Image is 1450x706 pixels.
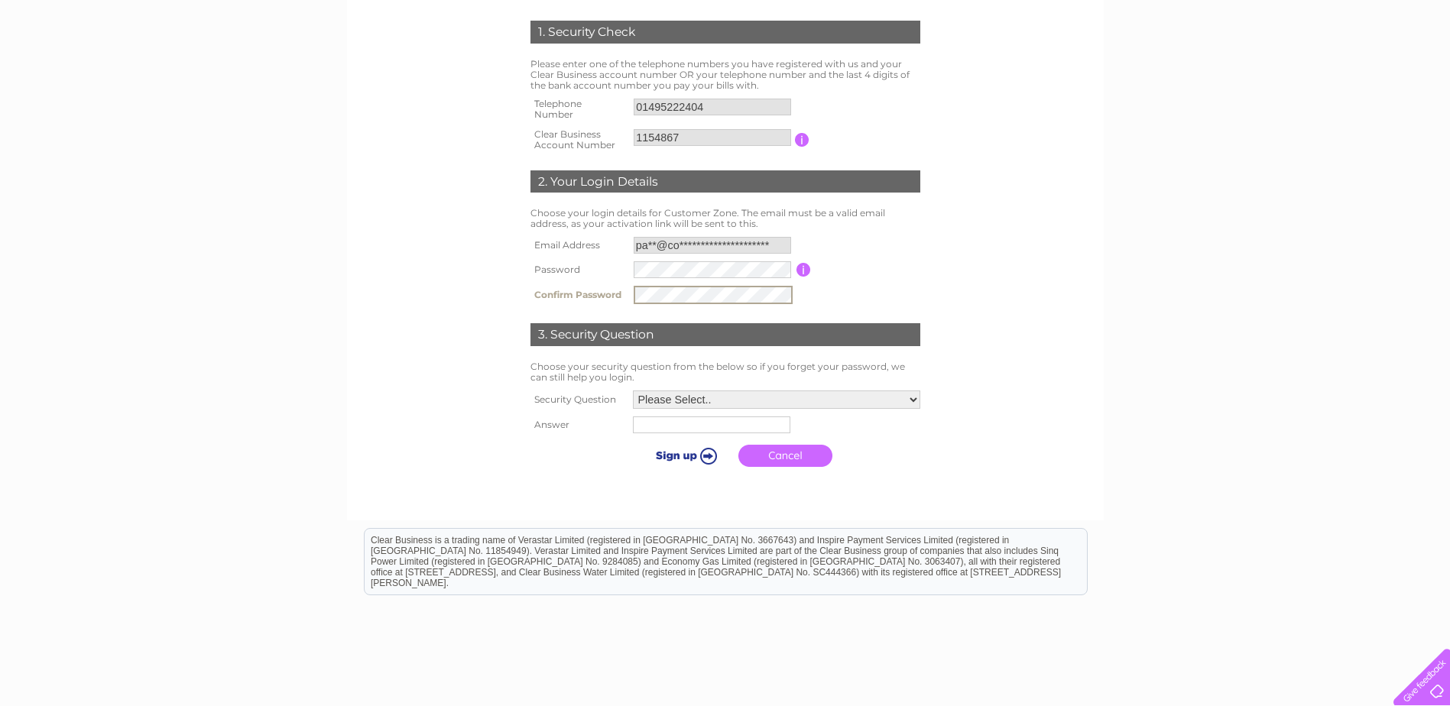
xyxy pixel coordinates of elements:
th: Email Address [527,233,630,257]
a: Water [1236,65,1265,76]
a: Contact [1403,65,1441,76]
input: Submit [637,445,731,466]
td: Choose your login details for Customer Zone. The email must be a valid email address, as your act... [527,204,924,233]
th: Security Question [527,387,629,413]
td: Please enter one of the telephone numbers you have registered with us and your Clear Business acc... [527,55,924,94]
a: 0333 014 3131 [1162,8,1267,27]
div: 3. Security Question [530,323,920,346]
th: Confirm Password [527,282,630,308]
th: Answer [527,413,629,437]
div: 2. Your Login Details [530,170,920,193]
img: logo.png [50,40,128,86]
input: Information [795,133,809,147]
a: Blog [1372,65,1394,76]
div: Clear Business is a trading name of Verastar Limited (registered in [GEOGRAPHIC_DATA] No. 3667643... [365,8,1087,74]
div: 1. Security Check [530,21,920,44]
a: Telecoms [1317,65,1363,76]
th: Password [527,257,630,282]
a: Cancel [738,445,832,467]
th: Clear Business Account Number [527,125,631,155]
a: Energy [1274,65,1308,76]
td: Choose your security question from the below so if you forget your password, we can still help yo... [527,358,924,387]
input: Information [796,263,811,277]
th: Telephone Number [527,94,631,125]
